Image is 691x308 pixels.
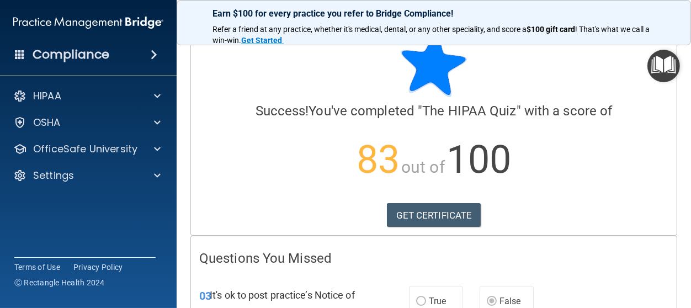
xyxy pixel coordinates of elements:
[256,103,309,119] span: Success!
[212,25,651,45] span: ! That's what we call a win-win.
[422,103,516,119] span: The HIPAA Quiz
[13,116,161,129] a: OSHA
[33,47,109,62] h4: Compliance
[33,169,74,182] p: Settings
[447,137,511,182] span: 100
[357,137,400,182] span: 83
[212,8,655,19] p: Earn $100 for every practice you refer to Bridge Compliance!
[14,262,60,273] a: Terms of Use
[487,298,497,306] input: False
[199,289,211,302] span: 03
[13,169,161,182] a: Settings
[241,36,284,45] a: Get Started
[33,142,137,156] p: OfficeSafe University
[401,31,467,97] img: blue-star-rounded.9d042014.png
[199,104,668,118] h4: You've completed " " with a score of
[13,89,161,103] a: HIPAA
[33,116,61,129] p: OSHA
[429,296,446,306] span: True
[527,25,575,34] strong: $100 gift card
[499,296,521,306] span: False
[212,25,527,34] span: Refer a friend at any practice, whether it's medical, dental, or any other speciality, and score a
[387,203,481,227] a: GET CERTIFICATE
[647,50,680,82] button: Open Resource Center
[14,277,105,288] span: Ⓒ Rectangle Health 2024
[401,157,445,177] span: out of
[241,36,282,45] strong: Get Started
[13,12,163,34] img: PMB logo
[416,298,426,306] input: True
[199,251,668,265] h4: Questions You Missed
[13,142,161,156] a: OfficeSafe University
[73,262,123,273] a: Privacy Policy
[33,89,61,103] p: HIPAA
